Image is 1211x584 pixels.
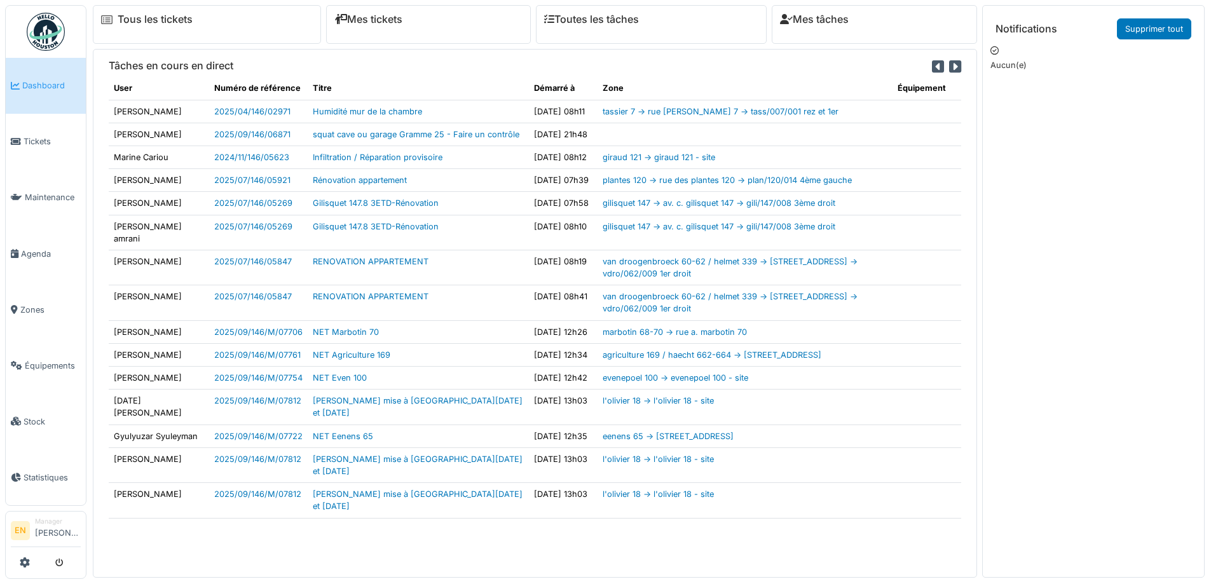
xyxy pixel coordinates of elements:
span: Statistiques [24,472,81,484]
td: [DATE][PERSON_NAME] [109,390,209,424]
td: [DATE] 12h34 [529,343,598,366]
td: [PERSON_NAME] [109,123,209,146]
a: 2025/07/146/05847 [214,292,292,301]
td: [DATE] 08h10 [529,215,598,250]
a: Agenda [6,226,86,282]
li: EN [11,521,30,540]
td: [PERSON_NAME] [109,483,209,518]
td: [DATE] 08h11 [529,100,598,123]
td: Marine Cariou [109,146,209,168]
td: [DATE] 07h58 [529,192,598,215]
a: 2025/09/146/M/07706 [214,327,303,337]
td: [DATE] 21h48 [529,123,598,146]
a: NET Marbotin 70 [313,327,379,337]
a: evenepoel 100 -> evenepoel 100 - site [603,373,748,383]
td: [DATE] 12h35 [529,424,598,447]
span: Tickets [24,135,81,147]
a: Statistiques [6,449,86,505]
a: NET Even 100 [313,373,367,383]
a: Supprimer tout [1117,18,1191,39]
a: giraud 121 -> giraud 121 - site [603,153,715,162]
a: Humidité mur de la chambre [313,107,422,116]
a: l'olivier 18 -> l'olivier 18 - site [603,489,714,499]
th: Équipement [893,77,961,100]
a: 2025/09/146/M/07754 [214,373,303,383]
a: EN Manager[PERSON_NAME] [11,517,81,547]
a: Dashboard [6,58,86,114]
a: NET Eenens 65 [313,431,373,441]
a: Gilisquet 147.8 3ETD-Rénovation [313,222,439,231]
td: [PERSON_NAME] [109,250,209,285]
th: Numéro de référence [209,77,308,100]
td: [PERSON_NAME] [109,169,209,192]
a: Gilisquet 147.8 3ETD-Rénovation [313,198,439,208]
a: 2025/09/146/M/07812 [214,454,301,464]
a: van droogenbroeck 60-62 / helmet 339 -> [STREET_ADDRESS] -> vdro/062/009 1er droit [603,257,858,278]
a: 2025/04/146/02971 [214,107,291,116]
td: [PERSON_NAME] [109,447,209,482]
a: Équipements [6,337,86,393]
span: translation missing: fr.shared.user [114,83,132,93]
td: [DATE] 07h39 [529,169,598,192]
a: van droogenbroeck 60-62 / helmet 339 -> [STREET_ADDRESS] -> vdro/062/009 1er droit [603,292,858,313]
a: 2025/09/146/M/07812 [214,489,301,499]
a: eenens 65 -> [STREET_ADDRESS] [603,431,734,441]
a: [PERSON_NAME] mise à [GEOGRAPHIC_DATA][DATE] et [DATE] [313,396,523,418]
a: 2025/07/146/05847 [214,257,292,266]
td: [DATE] 13h03 [529,390,598,424]
td: [DATE] 13h03 [529,447,598,482]
th: Démarré à [529,77,598,100]
td: [DATE] 08h41 [529,285,598,320]
a: 2025/09/146/06871 [214,130,291,139]
li: [PERSON_NAME] [35,517,81,544]
h6: Tâches en cours en direct [109,60,233,72]
a: 2025/07/146/05269 [214,198,292,208]
span: Dashboard [22,79,81,92]
a: tassier 7 -> rue [PERSON_NAME] 7 -> tass/007/001 rez et 1er [603,107,838,116]
a: NET Agriculture 169 [313,350,390,360]
td: Gyulyuzar Syuleyman [109,424,209,447]
a: 2025/09/146/M/07722 [214,431,303,441]
a: 2025/07/146/05921 [214,175,291,185]
a: Zones [6,282,86,337]
span: Stock [24,416,81,428]
a: Tickets [6,114,86,170]
span: Maintenance [25,191,81,203]
td: [DATE] 08h12 [529,146,598,168]
a: [PERSON_NAME] mise à [GEOGRAPHIC_DATA][DATE] et [DATE] [313,454,523,476]
a: Stock [6,393,86,449]
a: Infiltration / Réparation provisoire [313,153,442,162]
td: [DATE] 08h19 [529,250,598,285]
td: [PERSON_NAME] [109,192,209,215]
td: [DATE] 13h03 [529,483,598,518]
span: Équipements [25,360,81,372]
a: RENOVATION APPARTEMENT [313,257,428,266]
td: [PERSON_NAME] [109,367,209,390]
a: 2024/11/146/05623 [214,153,289,162]
th: Zone [598,77,893,100]
td: [PERSON_NAME] [109,100,209,123]
a: Toutes les tâches [544,13,639,25]
a: Tous les tickets [118,13,193,25]
a: plantes 120 -> rue des plantes 120 -> plan/120/014 4ème gauche [603,175,852,185]
td: [DATE] 12h42 [529,367,598,390]
a: Mes tâches [780,13,849,25]
a: gilisquet 147 -> av. c. gilisquet 147 -> gili/147/008 3ème droit [603,198,835,208]
a: l'olivier 18 -> l'olivier 18 - site [603,454,714,464]
a: 2025/07/146/05269 [214,222,292,231]
th: Titre [308,77,530,100]
p: Aucun(e) [990,59,1196,71]
div: Manager [35,517,81,526]
h6: Notifications [995,23,1057,35]
a: 2025/09/146/M/07812 [214,396,301,405]
a: l'olivier 18 -> l'olivier 18 - site [603,396,714,405]
img: Badge_color-CXgf-gQk.svg [27,13,65,51]
td: [PERSON_NAME] amrani [109,215,209,250]
a: RENOVATION APPARTEMENT [313,292,428,301]
a: Maintenance [6,170,86,226]
td: [PERSON_NAME] [109,343,209,366]
a: marbotin 68-70 -> rue a. marbotin 70 [603,327,747,337]
td: [PERSON_NAME] [109,285,209,320]
a: [PERSON_NAME] mise à [GEOGRAPHIC_DATA][DATE] et [DATE] [313,489,523,511]
a: Mes tickets [334,13,402,25]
